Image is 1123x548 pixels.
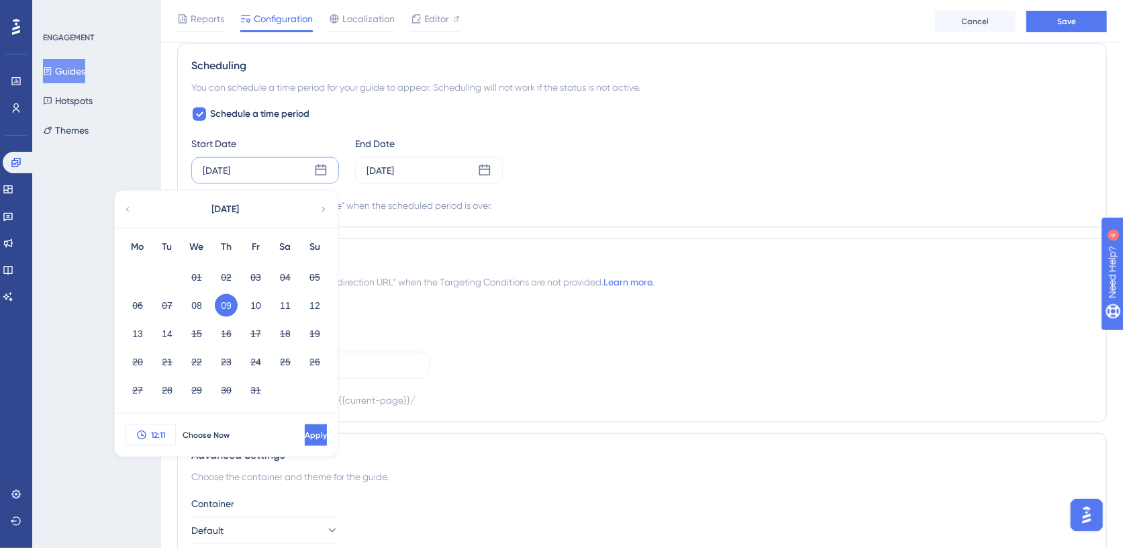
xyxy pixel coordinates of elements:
[43,89,93,113] button: Hotspots
[126,322,149,345] button: 13
[274,351,297,373] button: 25
[424,11,449,27] span: Editor
[152,239,182,255] div: Tu
[254,11,313,27] span: Configuration
[126,351,149,373] button: 20
[93,7,97,17] div: 4
[274,266,297,289] button: 04
[126,294,149,317] button: 06
[191,11,224,27] span: Reports
[191,58,1093,74] div: Scheduling
[215,294,238,317] button: 09
[215,322,238,345] button: 16
[185,294,208,317] button: 08
[603,277,654,287] a: Learn more.
[185,351,208,373] button: 22
[32,3,84,19] span: Need Help?
[43,118,89,142] button: Themes
[211,239,241,255] div: Th
[156,322,179,345] button: 14
[244,351,267,373] button: 24
[191,517,339,544] button: Default
[303,294,326,317] button: 12
[1026,11,1107,32] button: Save
[185,322,208,345] button: 15
[215,266,238,289] button: 02
[241,239,271,255] div: Fr
[210,106,309,122] span: Schedule a time period
[43,59,85,83] button: Guides
[244,379,267,402] button: 31
[367,163,394,179] div: [DATE]
[156,294,179,317] button: 07
[158,196,293,223] button: [DATE]
[203,163,230,179] div: [DATE]
[305,424,327,446] button: Apply
[305,392,415,408] div: https://{{current-page}}/
[191,447,1093,463] div: Advanced Settings
[156,379,179,402] button: 28
[43,32,94,43] div: ENGAGEMENT
[300,239,330,255] div: Su
[303,266,326,289] button: 05
[305,430,327,441] span: Apply
[274,322,297,345] button: 18
[271,239,300,255] div: Sa
[1057,16,1076,27] span: Save
[303,322,326,345] button: 19
[176,424,236,446] button: Choose Now
[274,294,297,317] button: 11
[962,16,989,27] span: Cancel
[126,379,149,402] button: 27
[244,294,267,317] button: 10
[191,274,654,290] span: The browser will redirect to the “Redirection URL” when the Targeting Conditions are not provided.
[215,197,492,214] div: Automatically set as “Inactive” when the scheduled period is over.
[191,253,1093,269] div: Redirection
[215,351,238,373] button: 23
[182,239,211,255] div: We
[185,379,208,402] button: 29
[244,322,267,345] button: 17
[126,424,176,446] button: 12:11
[1067,495,1107,535] iframe: UserGuiding AI Assistant Launcher
[191,469,1093,485] div: Choose the container and theme for the guide.
[303,351,326,373] button: 26
[191,79,1093,95] div: You can schedule a time period for your guide to appear. Scheduling will not work if the status i...
[183,430,230,441] span: Choose Now
[191,496,1093,512] div: Container
[191,522,224,539] span: Default
[342,11,395,27] span: Localization
[244,266,267,289] button: 03
[191,136,339,152] div: Start Date
[151,430,165,441] span: 12:11
[123,239,152,255] div: Mo
[212,201,240,218] span: [DATE]
[156,351,179,373] button: 21
[935,11,1016,32] button: Cancel
[185,266,208,289] button: 01
[355,136,503,152] div: End Date
[215,379,238,402] button: 30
